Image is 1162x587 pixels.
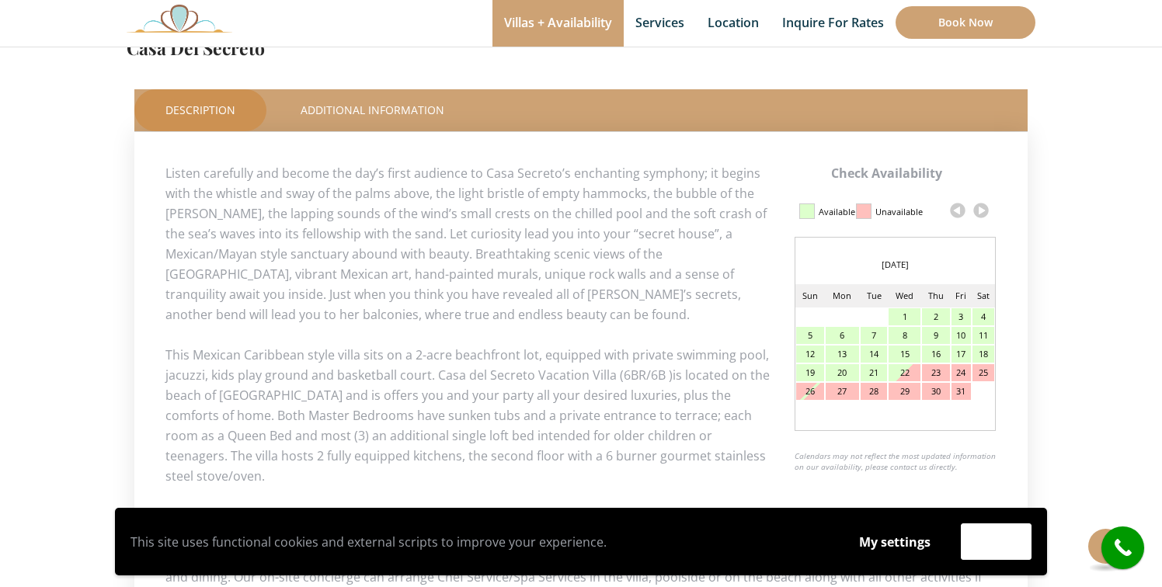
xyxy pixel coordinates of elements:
div: [DATE] [795,253,995,276]
div: 16 [922,346,950,363]
p: This Mexican Caribbean style villa sits on a 2-acre beachfront lot, equipped with private swimmin... [165,345,997,486]
p: Listen carefully and become the day’s first audience to Casa Secreto’s enchanting symphony; it be... [165,163,997,325]
div: 27 [826,383,859,400]
a: Book Now [896,6,1035,39]
div: 20 [826,364,859,381]
div: Unavailable [875,199,923,225]
div: 8 [889,327,920,344]
div: Available [819,199,855,225]
div: 24 [952,364,970,381]
a: Casa Del Secreto [127,36,265,60]
div: 23 [922,364,950,381]
td: Sat [972,284,995,307]
img: Awesome Logo [127,4,232,33]
button: Accept [961,523,1032,560]
div: 4 [972,308,994,325]
div: 14 [861,346,887,363]
div: 26 [796,383,824,400]
a: Additional Information [270,89,475,131]
td: Mon [825,284,860,307]
div: 31 [952,383,970,400]
div: 12 [796,346,824,363]
i: call [1105,530,1140,565]
button: My settings [844,524,945,560]
td: Fri [951,284,971,307]
div: 29 [889,383,920,400]
div: 9 [922,327,950,344]
td: Wed [888,284,921,307]
div: 28 [861,383,887,400]
div: 19 [796,364,824,381]
td: Thu [921,284,951,307]
div: 17 [952,346,970,363]
td: Tue [860,284,888,307]
a: call [1101,526,1144,569]
div: 11 [972,327,994,344]
div: 6 [826,327,859,344]
div: 5 [796,327,824,344]
div: 10 [952,327,970,344]
div: 7 [861,327,887,344]
div: 30 [922,383,950,400]
div: 25 [972,364,994,381]
div: 21 [861,364,887,381]
div: 13 [826,346,859,363]
td: Sun [795,284,825,307]
div: 1 [889,308,920,325]
p: This site uses functional cookies and external scripts to improve your experience. [130,530,829,554]
div: 18 [972,346,994,363]
div: 22 [889,364,920,381]
div: 3 [952,308,970,325]
div: 2 [922,308,950,325]
a: Description [134,89,266,131]
div: 15 [889,346,920,363]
